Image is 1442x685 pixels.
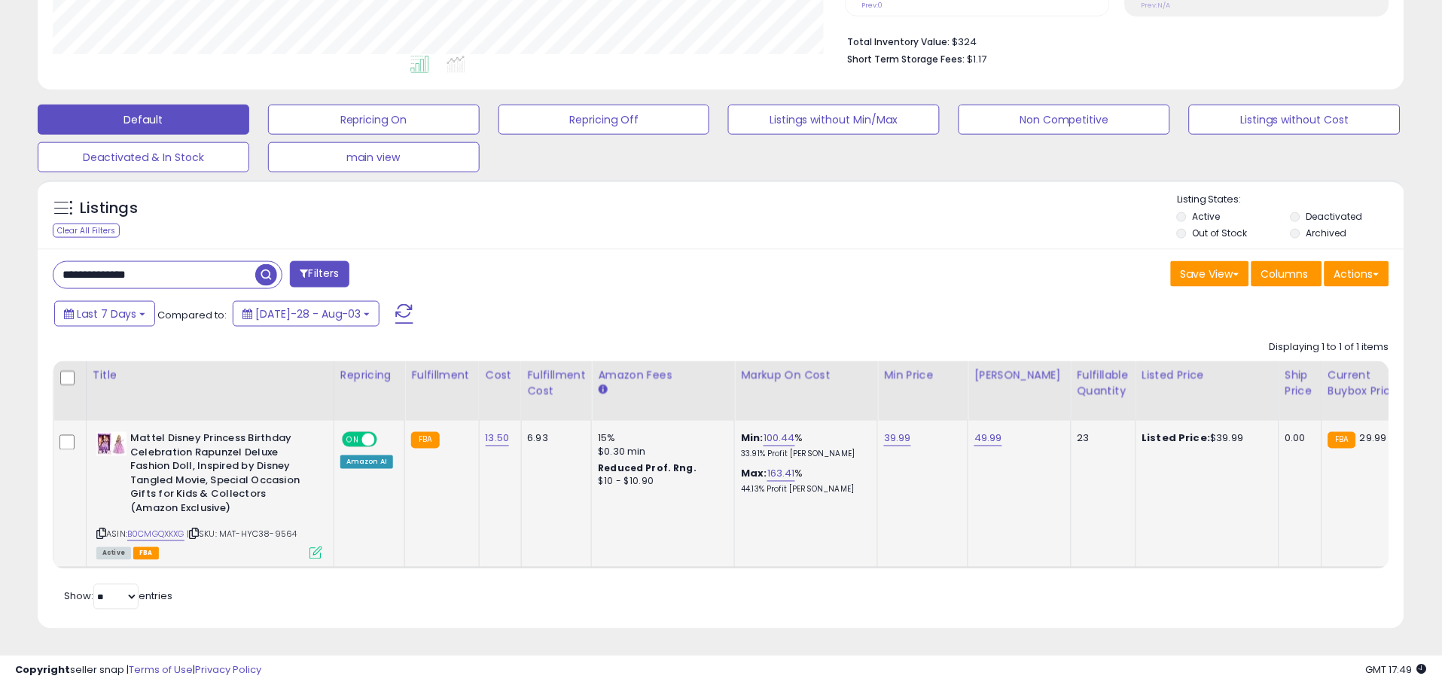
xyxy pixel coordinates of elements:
[959,105,1170,135] button: Non Competitive
[1189,105,1401,135] button: Listings without Cost
[268,105,480,135] button: Repricing On
[1366,662,1427,677] span: 2025-08-11 17:49 GMT
[1171,261,1249,287] button: Save View
[1285,367,1315,399] div: Ship Price
[968,52,987,66] span: $1.17
[848,35,950,48] b: Total Inventory Value:
[268,142,480,172] button: main view
[741,467,767,481] b: Max:
[848,32,1378,50] li: $324
[340,455,393,469] div: Amazon AI
[498,105,710,135] button: Repricing Off
[862,1,883,10] small: Prev: 0
[15,662,70,677] strong: Copyright
[974,367,1064,383] div: [PERSON_NAME]
[411,367,472,383] div: Fulfillment
[64,589,172,604] span: Show: entries
[598,432,723,446] div: 15%
[375,434,399,446] span: OFF
[127,528,184,541] a: B0CMGQXKXG
[741,431,764,446] b: Min:
[53,224,120,238] div: Clear All Filters
[1306,227,1346,239] label: Archived
[974,431,1002,446] a: 49.99
[233,301,380,327] button: [DATE]-28 - Aug-03
[598,367,728,383] div: Amazon Fees
[528,432,581,446] div: 6.93
[598,446,723,459] div: $0.30 min
[15,663,261,677] div: seller snap | |
[1306,210,1362,223] label: Deactivated
[96,547,131,560] span: All listings currently available for purchase on Amazon
[741,485,866,495] p: 44.13% Profit [PERSON_NAME]
[598,383,607,397] small: Amazon Fees.
[1142,1,1171,10] small: Prev: N/A
[80,198,138,219] h5: Listings
[195,662,261,677] a: Privacy Policy
[848,53,965,65] b: Short Term Storage Fees:
[741,367,871,383] div: Markup on Cost
[129,662,193,677] a: Terms of Use
[255,306,361,321] span: [DATE]-28 - Aug-03
[1261,266,1309,282] span: Columns
[157,308,227,322] span: Compared to:
[1285,432,1310,446] div: 0.00
[486,431,510,446] a: 13.50
[1270,340,1389,355] div: Displaying 1 to 1 of 1 items
[528,367,586,399] div: Fulfillment Cost
[96,432,322,558] div: ASIN:
[93,367,328,383] div: Title
[38,142,249,172] button: Deactivated & In Stock
[340,367,398,383] div: Repricing
[1251,261,1322,287] button: Columns
[1328,367,1406,399] div: Current Buybox Price
[1142,432,1267,446] div: $39.99
[77,306,136,321] span: Last 7 Days
[728,105,940,135] button: Listings without Min/Max
[130,432,313,519] b: Mattel Disney Princess Birthday Celebration Rapunzel Deluxe Fashion Doll, Inspired by Disney Tang...
[884,431,911,446] a: 39.99
[598,462,697,475] b: Reduced Prof. Rng.
[741,432,866,460] div: %
[767,467,795,482] a: 163.41
[735,361,878,421] th: The percentage added to the cost of goods (COGS) that forms the calculator for Min & Max prices.
[741,449,866,460] p: 33.91% Profit [PERSON_NAME]
[411,432,439,449] small: FBA
[1142,431,1211,446] b: Listed Price:
[133,547,159,560] span: FBA
[1193,227,1248,239] label: Out of Stock
[764,431,795,446] a: 100.44
[1078,432,1124,446] div: 23
[1142,367,1273,383] div: Listed Price
[598,476,723,489] div: $10 - $10.90
[54,301,155,327] button: Last 7 Days
[96,432,127,456] img: 41jjxgPXjNL._SL40_.jpg
[1328,432,1356,449] small: FBA
[290,261,349,288] button: Filters
[343,434,362,446] span: ON
[884,367,962,383] div: Min Price
[486,367,515,383] div: Cost
[187,528,297,540] span: | SKU: MAT-HYC38-9564
[1177,193,1404,207] p: Listing States:
[741,467,866,495] div: %
[1193,210,1221,223] label: Active
[1325,261,1389,287] button: Actions
[1078,367,1130,399] div: Fulfillable Quantity
[1360,431,1387,446] span: 29.99
[38,105,249,135] button: Default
